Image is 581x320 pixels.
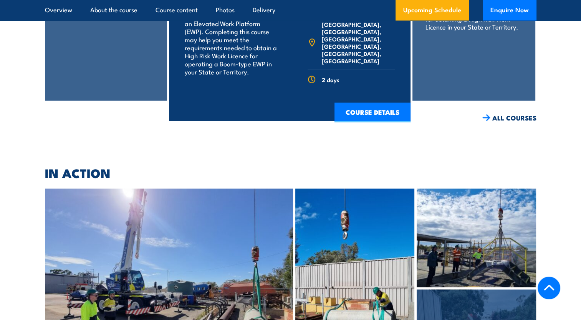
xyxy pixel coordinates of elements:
h2: IN ACTION [45,167,536,178]
img: Licence to Perform Dogging [417,189,536,287]
span: 2 days [322,76,339,83]
a: COURSE DETAILS [334,103,411,123]
a: ALL COURSES [482,114,536,122]
span: [GEOGRAPHIC_DATA], [GEOGRAPHIC_DATA], [GEOGRAPHIC_DATA], [GEOGRAPHIC_DATA], [GEOGRAPHIC_DATA], [G... [322,21,395,64]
